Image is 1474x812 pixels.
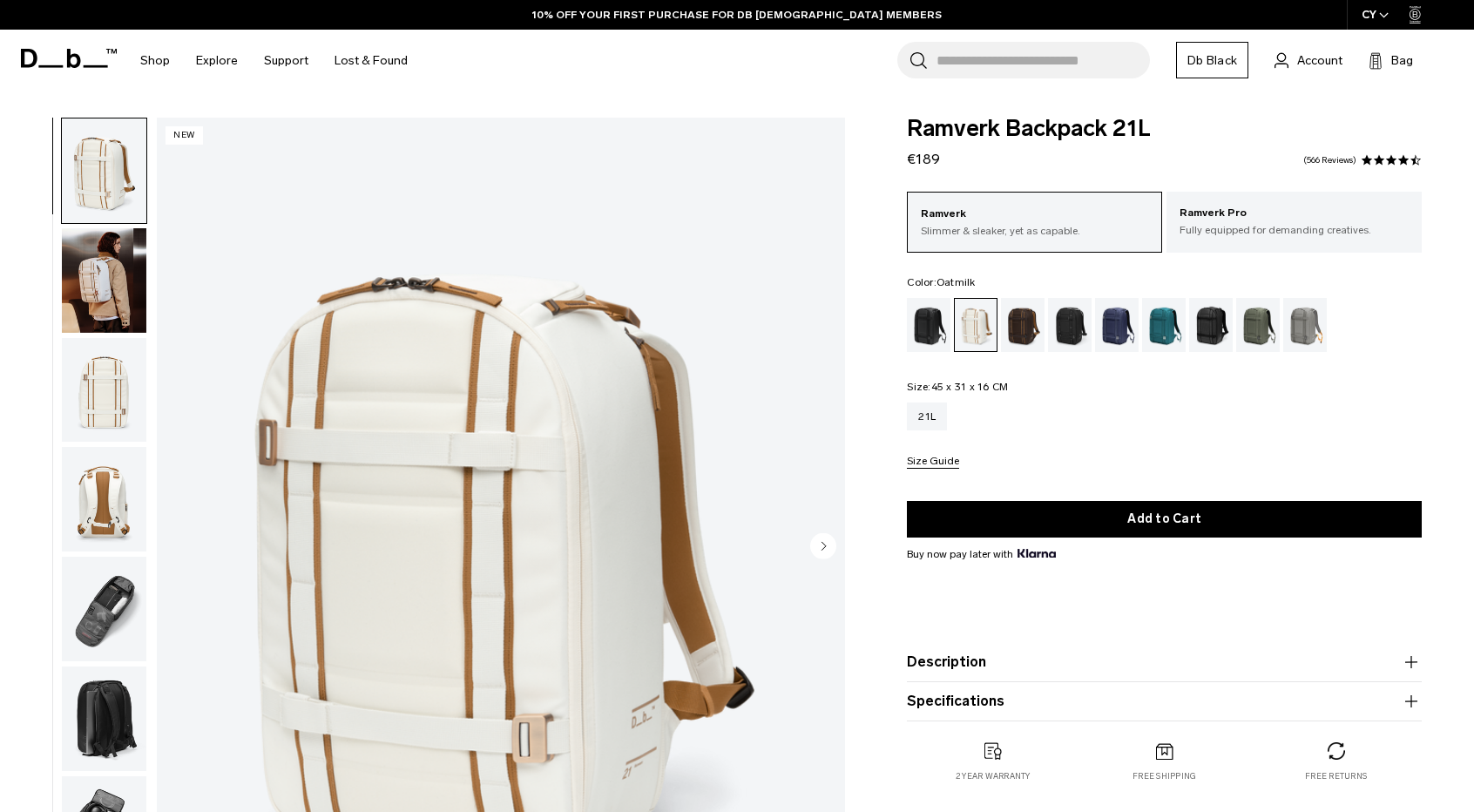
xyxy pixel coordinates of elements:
a: Shop [140,30,170,91]
button: Description [907,652,1422,673]
button: Ramverk Backpack 21L Oatmilk [61,337,147,443]
button: Next slide [810,532,836,562]
a: Blue Hour [1095,298,1139,352]
button: Ramverk Backpack 21L Oatmilk [61,666,147,772]
span: Ramverk Backpack 21L [907,118,1422,140]
img: Ramverk Backpack 21L Oatmilk [62,667,146,771]
a: Black Out [907,298,950,352]
a: Support [264,30,308,91]
span: Bag [1391,51,1413,70]
button: Specifications [907,691,1422,712]
button: Ramverk Backpack 21L Oatmilk [61,556,147,662]
a: Charcoal Grey [1048,298,1092,352]
a: Espresso [1001,298,1045,352]
span: €189 [907,151,940,167]
img: Ramverk Backpack 21L Oatmilk [62,118,146,223]
a: Oatmilk [954,298,997,352]
img: Ramverk Backpack 21L Oatmilk [62,447,146,551]
a: Moss Green [1236,298,1280,352]
a: Midnight Teal [1142,298,1186,352]
span: 45 x 31 x 16 CM [931,381,1009,393]
button: Ramverk Backpack 21L Oatmilk [61,118,147,224]
a: 10% OFF YOUR FIRST PURCHASE FOR DB [DEMOGRAPHIC_DATA] MEMBERS [532,7,942,23]
button: Ramverk Backpack 21L Oatmilk [61,227,147,334]
a: 566 reviews [1303,156,1356,165]
span: Buy now pay later with [907,546,1055,562]
a: Lost & Found [335,30,408,91]
legend: Size: [907,382,1008,392]
a: 21L [907,403,947,430]
a: Sand Grey [1283,298,1327,352]
img: Ramverk Backpack 21L Oatmilk [62,338,146,443]
legend: Color: [907,277,975,288]
p: Ramverk Pro [1180,205,1409,222]
a: Reflective Black [1189,298,1233,352]
button: Size Guide [907,456,959,469]
p: Free shipping [1133,770,1196,782]
img: {"height" => 20, "alt" => "Klarna"} [1018,549,1055,558]
img: Ramverk Backpack 21L Oatmilk [62,557,146,661]
button: Bag [1369,50,1413,71]
p: Fully equipped for demanding creatives. [1180,222,1409,238]
span: Oatmilk [936,276,976,288]
a: Ramverk Pro Fully equipped for demanding creatives. [1166,192,1422,251]
nav: Main Navigation [127,30,421,91]
button: Ramverk Backpack 21L Oatmilk [61,446,147,552]
p: Free returns [1305,770,1367,782]
p: Ramverk [921,206,1148,223]
button: Add to Cart [907,501,1422,538]
p: 2 year warranty [956,770,1031,782]
a: Db Black [1176,42,1248,78]
a: Explore [196,30,238,91]
a: Account [1275,50,1342,71]
img: Ramverk Backpack 21L Oatmilk [62,228,146,333]
span: Account [1297,51,1342,70]
p: New [166,126,203,145]
p: Slimmer & sleaker, yet as capable. [921,223,1148,239]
